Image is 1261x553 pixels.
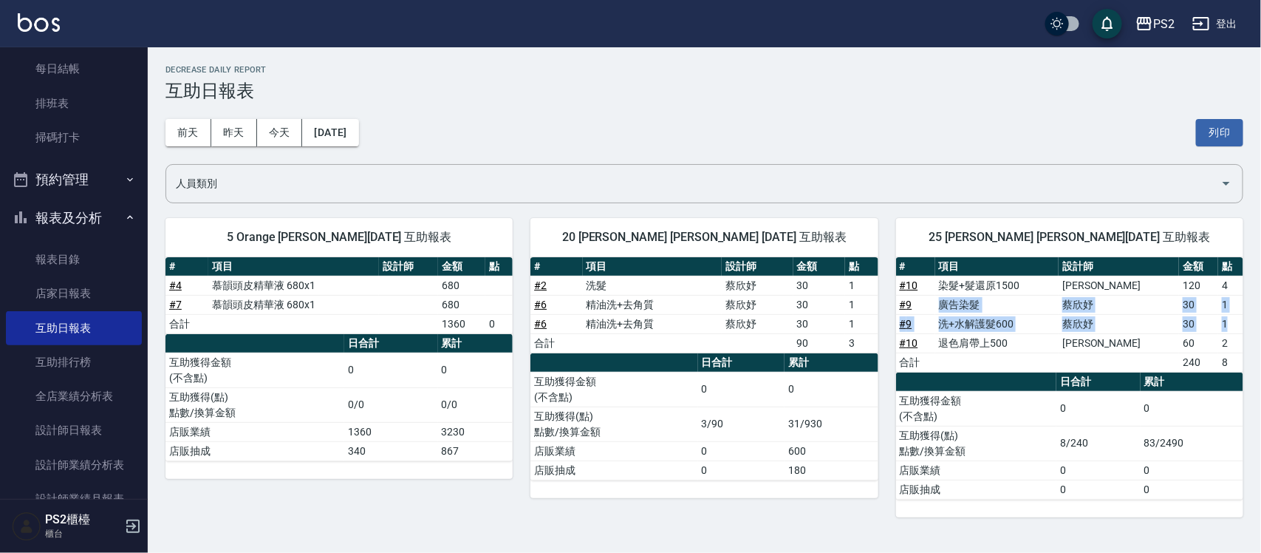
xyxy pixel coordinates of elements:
[548,230,860,245] span: 20 [PERSON_NAME] [PERSON_NAME] [DATE] 互助報表
[530,461,697,480] td: 店販抽成
[900,337,918,349] a: #10
[534,279,547,291] a: #2
[165,422,344,441] td: 店販業績
[845,276,878,295] td: 1
[438,353,513,387] td: 0
[344,353,437,387] td: 0
[1218,314,1243,333] td: 1
[165,334,513,461] table: a dense table
[530,441,697,461] td: 店販業績
[1218,276,1243,295] td: 4
[1179,257,1218,276] th: 金額
[6,160,142,199] button: 預約管理
[1179,276,1218,295] td: 120
[935,295,1059,314] td: 廣告染髮
[6,311,142,345] a: 互助日報表
[1056,461,1140,480] td: 0
[583,257,722,276] th: 項目
[45,512,120,527] h5: PS2櫃檯
[530,333,582,353] td: 合計
[1179,333,1218,353] td: 60
[698,407,785,441] td: 3/90
[1059,314,1179,333] td: 蔡欣妤
[6,345,142,379] a: 互助排行榜
[530,353,878,481] table: a dense table
[438,276,486,295] td: 680
[793,314,845,333] td: 30
[344,334,437,353] th: 日合計
[257,119,303,146] button: 今天
[722,276,793,295] td: 蔡欣妤
[1141,426,1243,461] td: 83/2490
[169,279,182,291] a: #4
[1093,9,1122,38] button: save
[438,422,513,441] td: 3230
[169,299,182,311] a: #7
[793,295,845,314] td: 30
[698,372,785,407] td: 0
[845,257,878,276] th: 點
[698,461,785,480] td: 0
[1141,391,1243,426] td: 0
[583,295,722,314] td: 精油洗+去角質
[1059,333,1179,353] td: [PERSON_NAME]
[722,257,793,276] th: 設計師
[6,86,142,121] a: 排班表
[1141,461,1243,480] td: 0
[900,279,918,291] a: #10
[18,13,60,32] img: Logo
[896,353,935,372] td: 合計
[896,391,1057,426] td: 互助獲得金額 (不含點)
[1056,426,1140,461] td: 8/240
[1218,353,1243,372] td: 8
[45,527,120,540] p: 櫃台
[530,407,697,441] td: 互助獲得(點) 點數/換算金額
[530,372,697,407] td: 互助獲得金額 (不含點)
[208,257,378,276] th: 項目
[1056,391,1140,426] td: 0
[1186,10,1243,38] button: 登出
[935,276,1059,295] td: 染髮+髮還原1500
[165,353,344,387] td: 互助獲得金額 (不含點)
[6,413,142,447] a: 設計師日報表
[165,65,1243,75] h2: Decrease Daily Report
[785,407,878,441] td: 31/930
[896,257,935,276] th: #
[698,441,785,461] td: 0
[302,119,358,146] button: [DATE]
[896,257,1243,373] table: a dense table
[896,426,1057,461] td: 互助獲得(點) 點數/換算金額
[344,441,437,461] td: 340
[344,387,437,422] td: 0/0
[12,512,41,541] img: Person
[914,230,1226,245] span: 25 [PERSON_NAME] [PERSON_NAME][DATE] 互助報表
[6,52,142,86] a: 每日結帳
[6,448,142,482] a: 設計師業績分析表
[6,121,142,155] a: 掃碼打卡
[845,295,878,314] td: 1
[785,461,878,480] td: 180
[208,295,378,314] td: 慕韻頭皮精華液 680x1
[438,257,486,276] th: 金額
[935,314,1059,333] td: 洗+水解護髮600
[900,318,912,330] a: #9
[485,257,513,276] th: 點
[165,119,211,146] button: 前天
[172,171,1214,197] input: 人員名稱
[1218,295,1243,314] td: 1
[211,119,257,146] button: 昨天
[793,257,845,276] th: 金額
[344,422,437,441] td: 1360
[438,334,513,353] th: 累計
[935,257,1059,276] th: 項目
[1153,15,1175,33] div: PS2
[208,276,378,295] td: 慕韻頭皮精華液 680x1
[438,314,486,333] td: 1360
[438,441,513,461] td: 867
[1196,119,1243,146] button: 列印
[6,276,142,311] a: 店家日報表
[785,372,878,407] td: 0
[896,461,1057,480] td: 店販業績
[6,199,142,237] button: 報表及分析
[722,314,793,333] td: 蔡欣妤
